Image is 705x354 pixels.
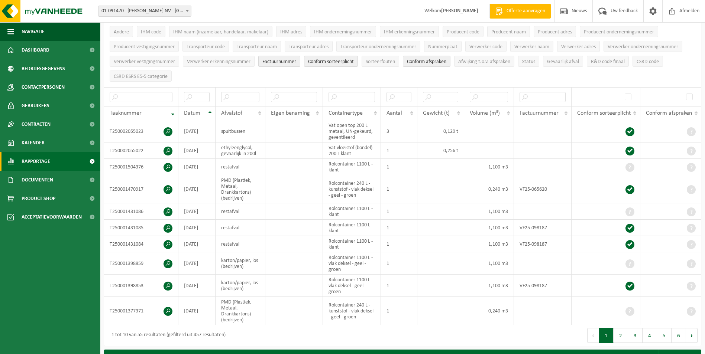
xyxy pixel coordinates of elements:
span: Verwerker code [469,44,502,50]
button: Conform sorteerplicht : Activate to sort [304,56,358,67]
span: Taaknummer [110,110,142,116]
td: VF25-098187 [514,220,572,236]
span: Documenten [22,171,53,189]
button: Producent codeProducent code: Activate to sort [443,26,484,37]
button: CSRD ESRS E5-5 categorieCSRD ESRS E5-5 categorie: Activate to sort [110,71,172,82]
button: Verwerker codeVerwerker code: Activate to sort [465,41,507,52]
button: StatusStatus: Activate to sort [518,56,539,67]
td: VF25-098187 [514,275,572,297]
td: 1 [381,159,418,175]
span: IHM naam (inzamelaar, handelaar, makelaar) [173,29,268,35]
span: Rapportage [22,152,50,171]
span: Producent adres [538,29,572,35]
span: Contactpersonen [22,78,65,96]
button: IHM erkenningsnummerIHM erkenningsnummer: Activate to sort [380,26,439,37]
button: SorteerfoutenSorteerfouten: Activate to sort [362,56,399,67]
span: Afvalstof [221,110,242,116]
td: T250001377371 [104,297,178,325]
td: 0,129 t [417,120,464,142]
td: 1,100 m3 [464,252,514,275]
button: 5 [657,328,672,343]
span: Dashboard [22,41,49,59]
td: VF25-065620 [514,175,572,203]
span: Gevaarlijk afval [547,59,579,65]
button: FactuurnummerFactuurnummer: Activate to sort [258,56,300,67]
button: 1 [599,328,614,343]
td: 1,100 m3 [464,236,514,252]
td: T250002055022 [104,142,178,159]
td: 1 [381,236,418,252]
span: Afwijking t.o.v. afspraken [458,59,510,65]
td: T250001431084 [104,236,178,252]
a: Offerte aanvragen [489,4,551,19]
button: CSRD codeCSRD code: Activate to sort [633,56,663,67]
span: Producent vestigingsnummer [114,44,175,50]
span: R&D code finaal [591,59,625,65]
td: [DATE] [178,120,216,142]
button: Transporteur naamTransporteur naam: Activate to sort [233,41,281,52]
button: Previous [587,328,599,343]
button: Conform afspraken : Activate to sort [403,56,450,67]
td: 0,240 m3 [464,297,514,325]
td: 1 [381,142,418,159]
button: Producent ondernemingsnummerProducent ondernemingsnummer: Activate to sort [580,26,658,37]
span: Producent ondernemingsnummer [584,29,654,35]
button: 4 [643,328,657,343]
td: Rolcontainer 1100 L - klant [323,203,381,220]
span: Acceptatievoorwaarden [22,208,82,226]
td: restafval [216,203,265,220]
button: Producent naamProducent naam: Activate to sort [487,26,530,37]
td: spuitbussen [216,120,265,142]
td: T250001431085 [104,220,178,236]
td: restafval [216,159,265,175]
td: 3 [381,120,418,142]
span: Producent code [447,29,479,35]
span: Andere [114,29,129,35]
button: Verwerker ondernemingsnummerVerwerker ondernemingsnummer: Activate to sort [604,41,682,52]
button: IHM adresIHM adres: Activate to sort [276,26,306,37]
span: Offerte aanvragen [505,7,547,15]
td: T250002055023 [104,120,178,142]
span: IHM adres [280,29,302,35]
td: VF25-098187 [514,236,572,252]
span: Conform sorteerplicht [308,59,354,65]
td: T250001398859 [104,252,178,275]
td: T250001470917 [104,175,178,203]
button: IHM codeIHM code: Activate to sort [137,26,165,37]
td: Rolcontainer 240 L - kunststof - vlak deksel - geel - groen [323,175,381,203]
span: Contracten [22,115,51,134]
span: Verwerker adres [561,44,596,50]
span: Verwerker ondernemingsnummer [608,44,678,50]
td: 1 [381,175,418,203]
span: Kalender [22,134,45,152]
span: Gewicht (t) [423,110,450,116]
button: Transporteur codeTransporteur code: Activate to sort [182,41,229,52]
button: 3 [628,328,643,343]
td: ethyleenglycol, gevaarlijk in 200l [216,142,265,159]
td: restafval [216,236,265,252]
button: 2 [614,328,628,343]
td: 1 [381,275,418,297]
td: [DATE] [178,275,216,297]
button: Verwerker erkenningsnummerVerwerker erkenningsnummer: Activate to sort [183,56,255,67]
td: Vat vloeistof (bondel) 200 L klant [323,142,381,159]
td: 0,240 m3 [464,175,514,203]
span: Verwerker erkenningsnummer [187,59,250,65]
td: T250001398853 [104,275,178,297]
button: Afwijking t.o.v. afsprakenAfwijking t.o.v. afspraken: Activate to sort [454,56,514,67]
span: Datum [184,110,200,116]
button: AndereAndere: Activate to sort [110,26,133,37]
button: R&D code finaalR&amp;D code finaal: Activate to sort [587,56,629,67]
td: 1,100 m3 [464,220,514,236]
td: 1,100 m3 [464,159,514,175]
span: Gebruikers [22,96,49,115]
td: karton/papier, los (bedrijven) [216,252,265,275]
td: 1 [381,297,418,325]
td: [DATE] [178,159,216,175]
button: Next [686,328,698,343]
span: Conform afspraken [646,110,692,116]
td: 1 [381,252,418,275]
span: Factuurnummer [520,110,559,116]
div: 1 tot 10 van 55 resultaten (gefilterd uit 457 resultaten) [108,329,226,342]
span: Verwerker naam [514,44,549,50]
